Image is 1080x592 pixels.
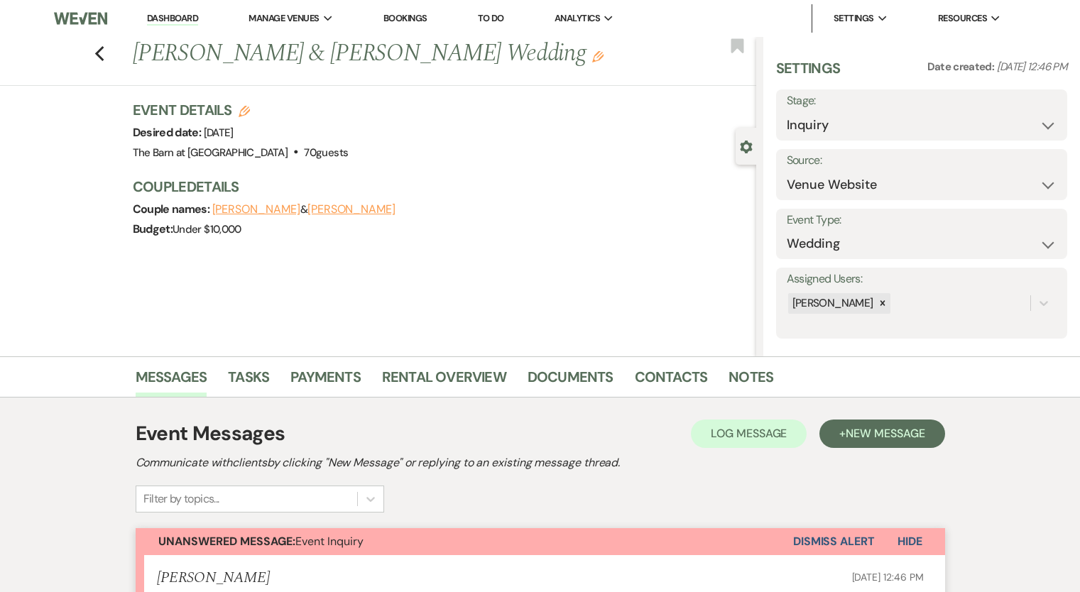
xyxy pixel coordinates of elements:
[133,100,349,120] h3: Event Details
[212,202,396,216] span: &
[133,221,173,236] span: Budget:
[158,534,364,549] span: Event Inquiry
[776,58,841,89] h3: Settings
[793,528,875,555] button: Dismiss Alert
[846,426,924,441] span: New Message
[133,177,742,197] h3: Couple Details
[997,60,1067,74] span: [DATE] 12:46 PM
[249,11,319,26] span: Manage Venues
[787,210,1057,231] label: Event Type:
[729,366,773,397] a: Notes
[875,528,945,555] button: Hide
[635,366,708,397] a: Contacts
[157,569,270,587] h5: [PERSON_NAME]
[133,125,204,140] span: Desired date:
[133,37,626,71] h1: [PERSON_NAME] & [PERSON_NAME] Wedding
[307,204,396,215] button: [PERSON_NAME]
[383,12,427,24] a: Bookings
[136,454,945,471] h2: Communicate with clients by clicking "New Message" or replying to an existing message thread.
[136,419,285,449] h1: Event Messages
[555,11,600,26] span: Analytics
[136,528,793,555] button: Unanswered Message:Event Inquiry
[133,146,288,160] span: The Barn at [GEOGRAPHIC_DATA]
[819,420,944,448] button: +New Message
[290,366,361,397] a: Payments
[304,146,348,160] span: 70 guests
[136,366,207,397] a: Messages
[143,490,219,508] div: Filter by topics...
[787,150,1057,171] label: Source:
[528,366,613,397] a: Documents
[158,534,295,549] strong: Unanswered Message:
[592,50,604,62] button: Edit
[54,4,107,33] img: Weven Logo
[852,571,924,583] span: [DATE] 12:46 PM
[938,11,987,26] span: Resources
[212,204,300,215] button: [PERSON_NAME]
[788,293,876,314] div: [PERSON_NAME]
[147,12,198,26] a: Dashboard
[228,366,269,397] a: Tasks
[478,12,504,24] a: To Do
[711,426,787,441] span: Log Message
[173,222,241,236] span: Under $10,000
[691,420,807,448] button: Log Message
[787,269,1057,290] label: Assigned Users:
[787,91,1057,111] label: Stage:
[204,126,234,140] span: [DATE]
[133,202,212,216] span: Couple names:
[898,534,922,549] span: Hide
[927,60,997,74] span: Date created:
[834,11,874,26] span: Settings
[382,366,506,397] a: Rental Overview
[740,139,753,153] button: Close lead details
